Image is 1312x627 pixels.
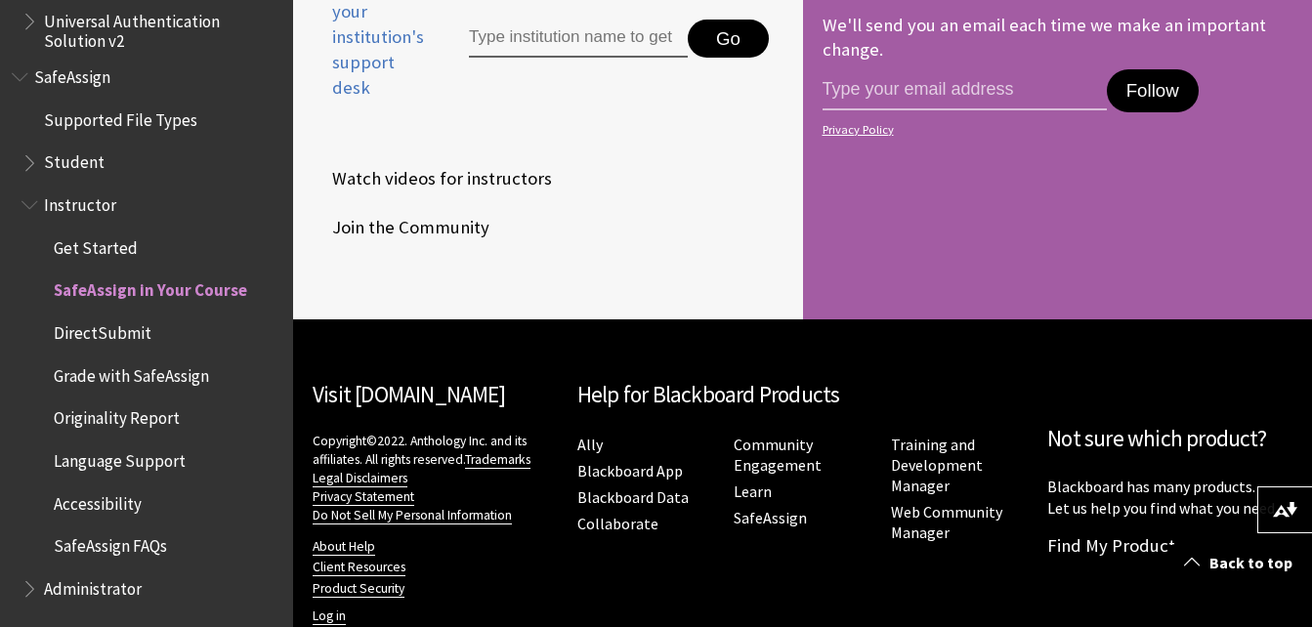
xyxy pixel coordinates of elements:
[577,435,603,455] a: Ally
[54,402,180,429] span: Originality Report
[1047,422,1292,456] h2: Not sure which product?
[313,580,404,598] a: Product Security
[1047,476,1292,520] p: Blackboard has many products. Let us help you find what you need.
[823,14,1266,60] p: We'll send you an email each time we make an important change.
[313,380,505,408] a: Visit [DOMAIN_NAME]
[54,359,209,386] span: Grade with SafeAssign
[313,470,407,487] a: Legal Disclaimers
[44,188,116,215] span: Instructor
[469,20,688,59] input: Type institution name to get support
[734,508,807,528] a: SafeAssign
[313,213,489,242] span: Join the Community
[54,487,142,514] span: Accessibility
[1107,69,1199,112] button: Follow
[44,104,197,130] span: Supported File Types
[44,5,279,51] span: Universal Authentication Solution v2
[313,559,405,576] a: Client Resources
[465,451,530,469] a: Trademarks
[54,530,167,557] span: SafeAssign FAQs
[891,435,983,496] a: Training and Development Manager
[313,488,414,506] a: Privacy Statement
[54,444,186,471] span: Language Support
[313,213,493,242] a: Join the Community
[891,502,1002,543] a: Web Community Manager
[1169,545,1312,581] a: Back to top
[688,20,769,59] button: Go
[577,461,683,481] a: Blackboard App
[12,61,281,606] nav: Book outline for Blackboard SafeAssign
[577,378,1029,412] h2: Help for Blackboard Products
[313,607,346,625] a: Log in
[44,146,105,173] span: Student
[313,164,552,193] span: Watch videos for instructors
[54,274,247,301] span: SafeAssign in Your Course
[734,435,822,476] a: Community Engagement
[54,231,138,258] span: Get Started
[313,538,375,556] a: About Help
[313,507,512,524] a: Do Not Sell My Personal Information
[1047,534,1175,557] a: Find My Product
[34,61,110,87] span: SafeAssign
[54,316,151,343] span: DirectSubmit
[313,164,556,193] a: Watch videos for instructors
[577,514,658,534] a: Collaborate
[823,69,1107,110] input: email address
[734,481,772,502] a: Learn
[577,487,689,508] a: Blackboard Data
[44,572,142,599] span: Administrator
[823,123,1288,137] a: Privacy Policy
[313,432,558,524] p: Copyright©2022. Anthology Inc. and its affiliates. All rights reserved.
